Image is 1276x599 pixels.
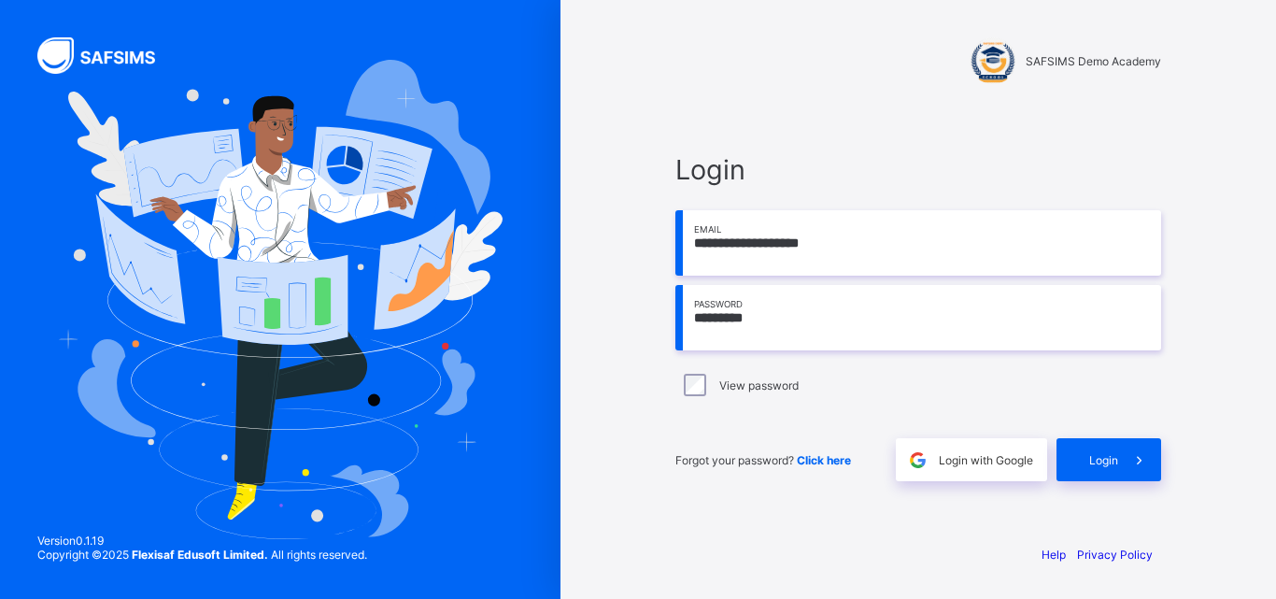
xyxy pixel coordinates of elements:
span: Login [1089,453,1118,467]
a: Help [1042,548,1066,562]
img: google.396cfc9801f0270233282035f929180a.svg [907,449,929,471]
strong: Flexisaf Edusoft Limited. [132,548,268,562]
span: Copyright © 2025 All rights reserved. [37,548,367,562]
img: SAFSIMS Logo [37,37,177,74]
span: SAFSIMS Demo Academy [1026,54,1161,68]
span: Version 0.1.19 [37,534,367,548]
img: Hero Image [58,60,503,538]
span: Login [675,153,1161,186]
a: Click here [797,453,851,467]
span: Forgot your password? [675,453,851,467]
span: Login with Google [939,453,1033,467]
label: View password [719,378,799,392]
a: Privacy Policy [1077,548,1153,562]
